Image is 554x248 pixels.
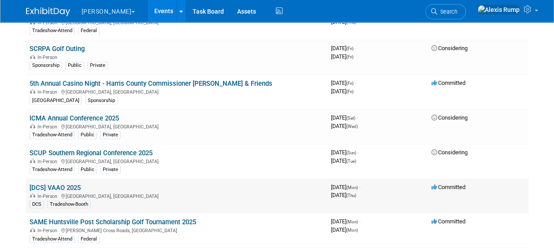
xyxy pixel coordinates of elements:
span: [DATE] [331,157,356,164]
span: - [359,218,361,224]
span: Committed [431,218,465,224]
a: SAME Huntsville Post Scholarship Golf Tournament 2025 [30,218,196,226]
div: Tradeshow-Booth [47,200,91,208]
a: Search [425,4,466,19]
span: [DATE] [331,183,361,190]
a: ICMA Annual Conference 2025 [30,114,119,122]
span: Search [437,8,457,15]
img: In-Person Event [30,158,35,163]
span: - [357,149,359,155]
span: [DATE] [331,149,359,155]
img: In-Person Event [30,193,35,197]
span: (Thu) [346,20,356,25]
span: - [355,79,356,86]
div: Federal [78,27,100,35]
span: Considering [431,149,468,155]
span: (Mon) [346,185,358,190]
span: In-Person [37,89,60,95]
div: Private [100,165,121,173]
span: Considering [431,114,468,120]
span: Committed [431,79,465,86]
div: [PERSON_NAME] Cross Roads, [GEOGRAPHIC_DATA] [30,226,324,233]
span: (Wed) [346,124,358,128]
span: Committed [431,183,465,190]
span: (Sat) [346,115,355,120]
span: (Fri) [346,46,353,51]
img: In-Person Event [30,55,35,59]
img: ExhibitDay [26,7,70,16]
span: [DATE] [331,79,356,86]
span: Considering [431,45,468,51]
span: (Mon) [346,227,358,232]
span: [DATE] [331,18,356,25]
div: [GEOGRAPHIC_DATA] [30,96,82,104]
div: [GEOGRAPHIC_DATA], [GEOGRAPHIC_DATA] [30,88,324,95]
div: Tradeshow-Attend [30,235,75,243]
div: Private [100,131,121,139]
span: (Mon) [346,219,358,224]
span: (Thu) [346,193,356,197]
span: In-Person [37,158,60,164]
a: [DCS] VAAO 2025 [30,183,81,191]
span: - [357,114,358,120]
a: SCRPA Golf Outing [30,45,85,53]
span: (Fri) [346,80,353,85]
a: SCUP Southern Regional Conference 2025 [30,149,152,157]
span: In-Person [37,193,60,199]
div: Public [78,131,97,139]
span: - [355,45,356,51]
span: [DATE] [331,53,353,60]
span: In-Person [37,20,60,26]
span: In-Person [37,227,60,233]
div: Public [65,62,84,69]
img: In-Person Event [30,89,35,93]
div: Federal [78,235,100,243]
div: Tradeshow-Attend [30,165,75,173]
div: [GEOGRAPHIC_DATA], [GEOGRAPHIC_DATA] [30,157,324,164]
div: [GEOGRAPHIC_DATA], [GEOGRAPHIC_DATA] [30,122,324,129]
img: In-Person Event [30,124,35,128]
div: Sponsorship [85,96,118,104]
div: [GEOGRAPHIC_DATA], [GEOGRAPHIC_DATA] [30,192,324,199]
img: Alexis Rump [477,5,520,15]
span: In-Person [37,55,60,60]
img: In-Person Event [30,227,35,232]
div: Private [87,62,108,69]
span: (Sun) [346,150,356,155]
span: [DATE] [331,218,361,224]
span: [DATE] [331,114,358,120]
span: (Fri) [346,89,353,94]
div: Tradeshow-Attend [30,27,75,35]
span: In-Person [37,124,60,129]
span: [DATE] [331,226,358,233]
span: - [359,183,361,190]
span: [DATE] [331,191,356,198]
div: DCS [30,200,44,208]
span: (Fri) [346,55,353,59]
span: [DATE] [331,88,353,94]
div: Sponsorship [30,62,62,69]
span: [DATE] [331,122,358,129]
div: Public [78,165,97,173]
a: 5th Annual Casino Night - Harris County Commissioner [PERSON_NAME] & Friends [30,79,272,87]
div: Tradeshow-Attend [30,131,75,139]
span: (Tue) [346,158,356,163]
span: [DATE] [331,45,356,51]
